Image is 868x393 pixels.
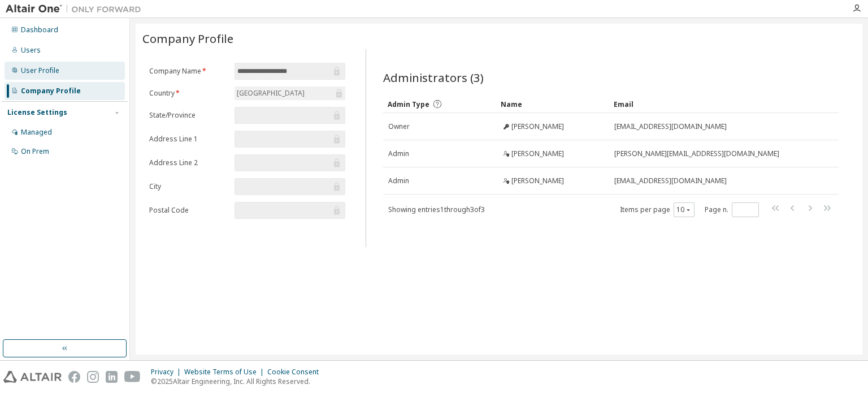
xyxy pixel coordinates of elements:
[235,87,345,100] div: [GEOGRAPHIC_DATA]
[614,149,779,158] span: [PERSON_NAME][EMAIL_ADDRESS][DOMAIN_NAME]
[142,31,233,46] span: Company Profile
[511,122,564,131] span: [PERSON_NAME]
[124,371,141,383] img: youtube.svg
[388,100,429,109] span: Admin Type
[388,176,409,185] span: Admin
[235,87,306,100] div: [GEOGRAPHIC_DATA]
[87,371,99,383] img: instagram.svg
[614,95,807,113] div: Email
[388,205,485,214] span: Showing entries 1 through 3 of 3
[6,3,147,15] img: Altair One
[3,371,62,383] img: altair_logo.svg
[184,368,267,377] div: Website Terms of Use
[614,176,727,185] span: [EMAIL_ADDRESS][DOMAIN_NAME]
[149,182,228,191] label: City
[151,377,325,386] p: © 2025 Altair Engineering, Inc. All Rights Reserved.
[149,135,228,144] label: Address Line 1
[614,122,727,131] span: [EMAIL_ADDRESS][DOMAIN_NAME]
[705,202,759,217] span: Page n.
[21,25,58,34] div: Dashboard
[21,128,52,137] div: Managed
[149,67,228,76] label: Company Name
[383,70,484,85] span: Administrators (3)
[7,108,67,117] div: License Settings
[149,111,228,120] label: State/Province
[511,149,564,158] span: [PERSON_NAME]
[620,202,695,217] span: Items per page
[388,149,409,158] span: Admin
[21,147,49,156] div: On Prem
[149,158,228,167] label: Address Line 2
[106,371,118,383] img: linkedin.svg
[676,205,692,214] button: 10
[21,87,81,96] div: Company Profile
[501,95,605,113] div: Name
[149,89,228,98] label: Country
[149,206,228,215] label: Postal Code
[21,66,59,75] div: User Profile
[511,176,564,185] span: [PERSON_NAME]
[68,371,80,383] img: facebook.svg
[21,46,41,55] div: Users
[388,122,410,131] span: Owner
[151,368,184,377] div: Privacy
[267,368,325,377] div: Cookie Consent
